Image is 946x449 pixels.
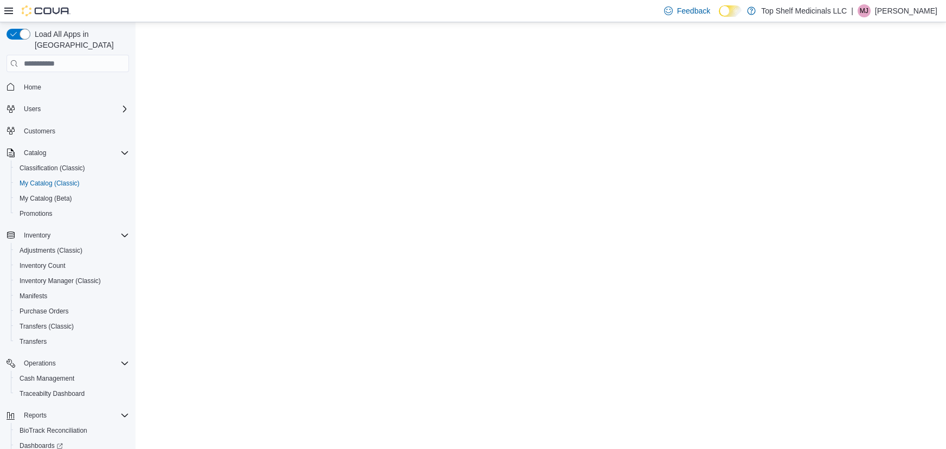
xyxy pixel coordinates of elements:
a: Purchase Orders [15,305,73,318]
a: Promotions [15,207,57,220]
span: Inventory [24,231,50,240]
a: Transfers [15,335,51,348]
span: Adjustments (Classic) [15,244,129,257]
span: Inventory Count [20,261,66,270]
span: Reports [24,411,47,420]
span: Home [24,83,41,92]
a: Inventory Count [15,259,70,272]
span: Operations [24,359,56,368]
button: Catalog [20,146,50,159]
a: My Catalog (Beta) [15,192,76,205]
span: Catalog [20,146,129,159]
span: Operations [20,357,129,370]
button: Users [20,102,45,116]
span: Cash Management [15,372,129,385]
span: Inventory Manager (Classic) [20,277,101,285]
p: Top Shelf Medicinals LLC [761,4,847,17]
button: Reports [2,408,133,423]
a: Customers [20,125,60,138]
button: Manifests [11,288,133,304]
a: Home [20,81,46,94]
span: Users [24,105,41,113]
span: Purchase Orders [15,305,129,318]
a: Adjustments (Classic) [15,244,87,257]
p: | [851,4,853,17]
span: Users [20,102,129,116]
span: Classification (Classic) [15,162,129,175]
button: Catalog [2,145,133,161]
span: Home [20,80,129,93]
span: Traceabilty Dashboard [15,387,129,400]
button: My Catalog (Beta) [11,191,133,206]
button: Inventory Count [11,258,133,273]
a: Manifests [15,290,52,303]
button: Operations [20,357,60,370]
span: Transfers [20,337,47,346]
button: Cash Management [11,371,133,386]
a: My Catalog (Classic) [15,177,84,190]
span: MJ [860,4,868,17]
a: Inventory Manager (Classic) [15,274,105,287]
button: Inventory [20,229,55,242]
button: Adjustments (Classic) [11,243,133,258]
a: Cash Management [15,372,79,385]
button: Purchase Orders [11,304,133,319]
a: BioTrack Reconciliation [15,424,92,437]
span: Manifests [20,292,47,300]
span: Inventory [20,229,129,242]
span: Cash Management [20,374,74,383]
button: Operations [2,356,133,371]
a: Traceabilty Dashboard [15,387,89,400]
span: Customers [20,124,129,138]
button: Users [2,101,133,117]
button: Inventory [2,228,133,243]
a: Transfers (Classic) [15,320,78,333]
span: Promotions [15,207,129,220]
span: BioTrack Reconciliation [20,426,87,435]
button: Transfers [11,334,133,349]
span: Classification (Classic) [20,164,85,172]
span: My Catalog (Classic) [15,177,129,190]
button: Reports [20,409,51,422]
input: Dark Mode [719,5,742,17]
button: Transfers (Classic) [11,319,133,334]
span: My Catalog (Beta) [15,192,129,205]
span: Transfers [15,335,129,348]
span: Traceabilty Dashboard [20,389,85,398]
button: BioTrack Reconciliation [11,423,133,438]
div: Melisa Johnson [858,4,871,17]
span: Purchase Orders [20,307,69,316]
span: Customers [24,127,55,136]
button: My Catalog (Classic) [11,176,133,191]
img: Cova [22,5,70,16]
button: Traceabilty Dashboard [11,386,133,401]
span: Promotions [20,209,53,218]
a: Classification (Classic) [15,162,89,175]
span: Reports [20,409,129,422]
span: Adjustments (Classic) [20,246,82,255]
button: Inventory Manager (Classic) [11,273,133,288]
button: Classification (Classic) [11,161,133,176]
span: My Catalog (Beta) [20,194,72,203]
p: [PERSON_NAME] [875,4,937,17]
span: Feedback [677,5,710,16]
span: Transfers (Classic) [20,322,74,331]
span: Inventory Count [15,259,129,272]
span: My Catalog (Classic) [20,179,80,188]
button: Home [2,79,133,94]
span: BioTrack Reconciliation [15,424,129,437]
button: Promotions [11,206,133,221]
span: Transfers (Classic) [15,320,129,333]
button: Customers [2,123,133,139]
span: Inventory Manager (Classic) [15,274,129,287]
span: Manifests [15,290,129,303]
span: Load All Apps in [GEOGRAPHIC_DATA] [30,29,129,50]
span: Catalog [24,149,46,157]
